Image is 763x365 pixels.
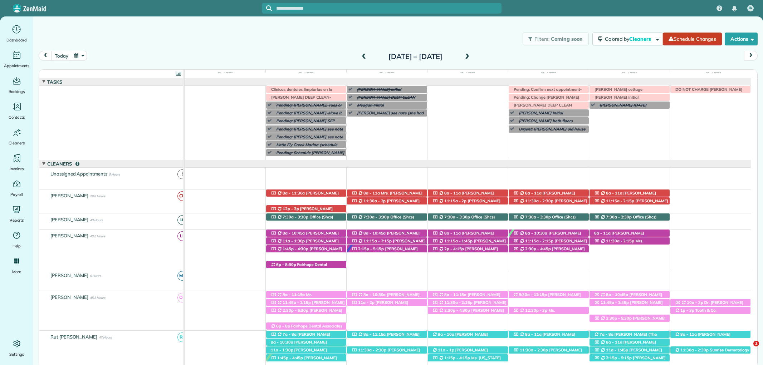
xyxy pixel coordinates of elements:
span: 11a - 2p [358,300,375,305]
div: [STREET_ADDRESS][PERSON_NAME] [670,346,751,354]
div: 11940 [US_STATE] 181 - Fairhope, AL, 36532 [347,213,427,221]
span: Urgent: [PERSON_NAME] old house [DATE] or [DATE] [515,127,586,137]
span: Reports [10,217,24,224]
span: [PERSON_NAME] ([PHONE_NUMBER]) [594,198,668,208]
div: [STREET_ADDRESS][PERSON_NAME] [509,291,589,299]
a: Dashboard [3,24,30,44]
span: 8a - 11a [363,191,380,196]
div: [STREET_ADDRESS] [347,245,427,253]
span: 8a - 10:45a [363,231,386,236]
div: [STREET_ADDRESS] [266,261,346,268]
span: 1 [753,341,759,346]
div: 11940 [US_STATE] 181 - Fairhope, AL, 36532 [590,213,670,221]
div: [STREET_ADDRESS] [590,299,670,306]
span: 8:30a - 12:15p [518,292,547,297]
span: 11:45a - 2:15p [282,300,311,305]
div: [STREET_ADDRESS] [590,354,670,362]
span: Office (Shcs) ([PHONE_NUMBER]) [270,214,333,225]
a: Cleaners [3,127,30,147]
div: [STREET_ADDRESS] [266,245,346,253]
span: Bookings [9,88,25,95]
svg: Focus search [266,5,272,11]
a: Contacts [3,101,30,121]
div: [STREET_ADDRESS][PERSON_NAME] [509,331,589,338]
span: Pending: Schedule [PERSON_NAME] (Please schedule [PERSON_NAME] for an initial cleaning on a [DATE... [273,150,344,171]
div: [STREET_ADDRESS] [428,245,508,253]
div: [STREET_ADDRESS][PERSON_NAME] [266,322,346,330]
span: 11:30a - 2p [363,198,386,203]
span: ! [177,169,187,179]
span: 11a - 1:30p [270,347,294,352]
span: Fairhope Dental Associates ([PHONE_NUMBER]) [270,324,342,334]
div: [STREET_ADDRESS] [347,346,427,354]
span: [PERSON_NAME] Initial [515,110,563,115]
span: Mrs. [PERSON_NAME] ([PHONE_NUMBER]) [351,191,422,201]
span: [PERSON_NAME] ([PHONE_NUMBER]) [432,246,498,256]
div: [STREET_ADDRESS] [428,331,508,338]
div: [STREET_ADDRESS] [590,291,670,299]
div: [STREET_ADDRESS] [590,339,670,346]
span: Office (Shcs) ([PHONE_NUMBER]) [432,214,495,225]
span: 8a - 11a [444,191,461,196]
span: Dr. [PERSON_NAME] ([PHONE_NUMBER], [PHONE_NUMBER]) [675,300,743,315]
span: MC [177,271,187,281]
div: [STREET_ADDRESS] [428,307,508,314]
span: [DATE] [704,71,723,77]
span: [DATE] [297,71,315,77]
span: [PERSON_NAME] ([PHONE_NUMBER]) [351,292,420,302]
span: [PERSON_NAME] ([PHONE_NUMBER]) [270,332,330,342]
span: Invoices [10,165,24,172]
span: 2:30p - 4:45p [525,246,552,251]
span: 6p - 8p [276,324,290,329]
div: [STREET_ADDRESS][PERSON_NAME] [509,307,589,314]
a: Help [3,230,30,250]
a: Invoices [3,152,30,172]
span: Unassigned Appointments [49,171,109,177]
span: [PERSON_NAME] ([PHONE_NUMBER]) [594,347,662,357]
a: Reports [3,204,30,224]
span: Rut [PERSON_NAME] [49,334,99,340]
span: [DATE] [620,71,639,77]
span: [PERSON_NAME] ([PHONE_NUMBER]) [351,231,420,241]
span: 11:15a - 2:15p [363,238,392,243]
button: Focus search [262,5,272,11]
span: [PERSON_NAME] ([PHONE_NUMBER]) [513,191,575,201]
span: Payroll [10,191,23,198]
span: Cleaners [46,161,81,167]
span: 8a - 10:30a [270,340,294,345]
div: 11940 [US_STATE] 181 - Fairhope, AL, 36532 [266,213,346,221]
span: [PERSON_NAME] (DC LAWN) ([PHONE_NUMBER], [PHONE_NUMBER]) [594,316,666,331]
div: [STREET_ADDRESS] [590,237,670,245]
span: [PERSON_NAME] ([PHONE_NUMBER]) [432,238,507,248]
span: [PERSON_NAME] ([PHONE_NUMBER]) [594,191,656,201]
span: [PERSON_NAME] ([PHONE_NUMBER]) [270,347,327,357]
span: CM [177,191,187,201]
div: [STREET_ADDRESS] [428,237,508,245]
span: [PERSON_NAME] both floors [515,118,573,123]
span: Tooth & Co. ([PHONE_NUMBER]) [675,308,716,318]
span: 8a - 11:15a [363,332,386,337]
span: 2:15p - 5:15p [358,246,385,251]
span: [PERSON_NAME] ([PHONE_NUMBER]) [594,340,656,350]
span: 1:45p - 4:45p [277,355,304,360]
span: 8a - 11:30a [282,191,305,196]
span: Office (Shcs) ([PHONE_NUMBER]) [513,214,576,225]
span: 2:30p - 4:30p [444,308,471,313]
div: [STREET_ADDRESS] [347,331,427,338]
span: [PERSON_NAME] [49,272,90,278]
span: [PERSON_NAME] ([PHONE_NUMBER]) [513,238,587,248]
div: [STREET_ADDRESS] [428,291,508,299]
span: 11:15a - 1:45p [444,238,473,243]
span: 3:30p - 5:30p [606,316,632,321]
span: [PERSON_NAME] ([PHONE_NUMBER]) [432,198,500,208]
span: [DATE] [216,71,234,77]
span: 1:15p - 4:15p [444,355,471,360]
div: Notifications [727,1,742,16]
span: [PERSON_NAME] [49,193,90,198]
div: [STREET_ADDRESS] [347,230,427,237]
span: Dashboard [6,36,27,44]
span: Cleaners [629,36,652,42]
span: [PERSON_NAME] DEEP CLEAN-[PERSON_NAME] [268,95,331,105]
span: [PERSON_NAME] ([PHONE_NUMBER]) [351,198,420,208]
span: 8a - 11a [594,231,611,236]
